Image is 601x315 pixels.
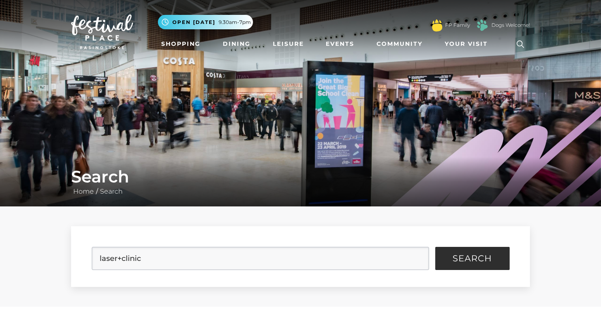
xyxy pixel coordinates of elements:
[453,254,492,263] span: Search
[322,36,358,52] a: Events
[71,187,96,195] a: Home
[445,21,470,29] a: FP Family
[441,36,495,52] a: Your Visit
[65,167,536,197] div: /
[71,14,133,49] img: Festival Place Logo
[92,247,429,270] input: Search Site
[491,21,530,29] a: Dogs Welcome!
[158,36,204,52] a: Shopping
[158,15,253,29] button: Open [DATE] 9.30am-7pm
[98,187,125,195] a: Search
[219,19,251,26] span: 9.30am-7pm
[445,40,488,48] span: Your Visit
[269,36,307,52] a: Leisure
[219,36,254,52] a: Dining
[71,167,530,187] h1: Search
[373,36,426,52] a: Community
[435,247,510,270] button: Search
[172,19,215,26] span: Open [DATE]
